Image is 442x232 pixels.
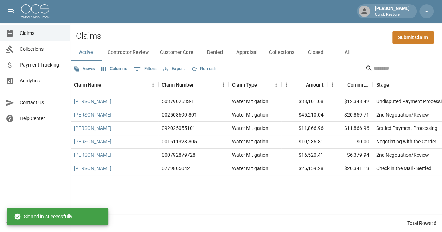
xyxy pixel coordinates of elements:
div: Committed Amount [327,75,373,95]
div: Amount [306,75,324,95]
button: Views [72,63,97,74]
button: Active [70,44,102,61]
div: [PERSON_NAME] [372,5,412,18]
img: ocs-logo-white-transparent.png [21,4,49,18]
div: $16,520.41 [281,149,327,162]
div: $10,236.81 [281,135,327,149]
div: $20,341.19 [327,162,373,175]
span: Contact Us [20,99,64,106]
a: [PERSON_NAME] [74,138,111,145]
div: Claim Type [232,75,257,95]
div: Claim Number [162,75,194,95]
button: Show filters [132,63,159,75]
div: $11,866.96 [327,122,373,135]
p: Quick Restore [375,12,410,18]
div: Search [365,63,441,75]
button: Export [161,63,186,74]
button: Closed [300,44,332,61]
button: open drawer [4,4,18,18]
button: Sort [338,80,347,90]
div: Water Mitigation [232,98,268,105]
div: Settled Payment Processing [376,125,437,132]
h2: Claims [76,31,101,41]
div: Negotiating with the Carrier [376,138,436,145]
div: Stage [376,75,389,95]
button: Collections [263,44,300,61]
button: Select columns [100,63,129,74]
button: Menu [327,80,338,90]
div: Signed in successfully. [14,210,73,223]
div: $38,101.08 [281,95,327,108]
div: 2nd Negotiation/Review [376,151,429,158]
a: [PERSON_NAME] [74,165,111,172]
div: Amount [281,75,327,95]
div: dynamic tabs [70,44,442,61]
button: Menu [281,80,292,90]
div: Water Mitigation [232,111,268,118]
span: Analytics [20,77,64,84]
span: Payment Tracking [20,61,64,69]
div: $25,159.28 [281,162,327,175]
button: Menu [218,80,229,90]
div: $20,859.71 [327,108,373,122]
div: 5037902533-1 [162,98,194,105]
span: Claims [20,30,64,37]
div: 001611328-805 [162,138,197,145]
div: 000792879728 [162,151,196,158]
a: [PERSON_NAME] [74,125,111,132]
button: Sort [101,80,111,90]
button: Menu [271,80,281,90]
button: Appraisal [231,44,263,61]
div: Water Mitigation [232,151,268,158]
div: $6,379.94 [327,149,373,162]
div: Claim Name [74,75,101,95]
a: Submit Claim [392,31,434,44]
span: Collections [20,45,64,53]
div: © 2025 One Claim Solution [6,219,64,226]
a: [PERSON_NAME] [74,98,111,105]
div: 2nd Negotiation/Review [376,111,429,118]
button: All [332,44,363,61]
div: Committed Amount [347,75,369,95]
button: Denied [199,44,231,61]
button: Customer Care [154,44,199,61]
div: Claim Name [70,75,158,95]
div: Claim Type [229,75,281,95]
a: [PERSON_NAME] [74,111,111,118]
div: Water Mitigation [232,165,268,172]
div: Water Mitigation [232,138,268,145]
div: Check in the Mail - Settled [376,165,431,172]
button: Sort [296,80,306,90]
button: Menu [148,80,158,90]
div: $12,348.42 [327,95,373,108]
div: Claim Number [158,75,229,95]
div: 002508690-801 [162,111,197,118]
button: Sort [257,80,267,90]
div: $11,866.96 [281,122,327,135]
div: 092025055101 [162,125,196,132]
button: Sort [389,80,399,90]
div: Total Rows: 6 [407,220,436,227]
a: [PERSON_NAME] [74,151,111,158]
button: Sort [194,80,204,90]
div: $0.00 [327,135,373,149]
div: 0779805042 [162,165,190,172]
span: Help Center [20,115,64,122]
button: Contractor Review [102,44,154,61]
div: $45,210.04 [281,108,327,122]
div: Water Mitigation [232,125,268,132]
button: Refresh [189,63,218,74]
